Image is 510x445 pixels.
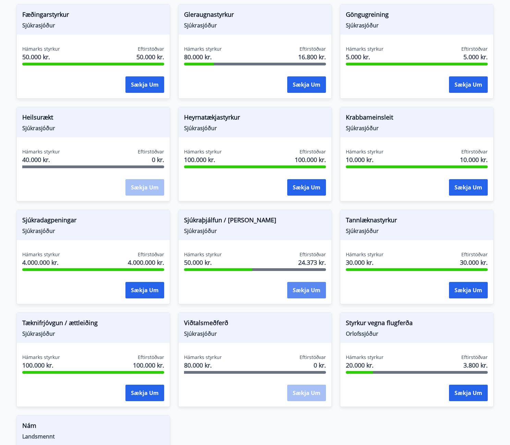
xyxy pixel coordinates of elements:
[460,258,488,267] span: 30.000 kr.
[152,155,164,164] span: 0 kr.
[22,22,164,29] span: Sjúkrasjóður
[184,155,222,164] span: 100.000 kr.
[22,318,164,330] span: Tæknifrjóvgun / ættleiðing
[22,421,164,433] span: Nám
[184,113,326,124] span: Heyrnatækjastyrkur
[346,361,384,370] span: 20.000 kr.
[184,318,326,330] span: Viðtalsmeðferð
[184,148,222,155] span: Hámarks styrkur
[125,385,164,401] button: Sækja um
[287,179,326,196] button: Sækja um
[22,354,60,361] span: Hámarks styrkur
[461,46,488,52] span: Eftirstöðvar
[184,251,222,258] span: Hámarks styrkur
[22,215,164,227] span: Sjúkradagpeningar
[22,52,60,61] span: 50.000 kr.
[184,22,326,29] span: Sjúkrasjóður
[346,22,488,29] span: Sjúkrasjóður
[22,148,60,155] span: Hámarks styrkur
[314,361,326,370] span: 0 kr.
[461,148,488,155] span: Eftirstöðvar
[346,10,488,22] span: Göngugreining
[184,52,222,61] span: 80.000 kr.
[138,354,164,361] span: Eftirstöðvar
[184,330,326,337] span: Sjúkrasjóður
[184,124,326,132] span: Sjúkrasjóður
[449,282,488,298] button: Sækja um
[346,227,488,235] span: Sjúkrasjóður
[449,76,488,93] button: Sækja um
[287,76,326,93] button: Sækja um
[287,282,326,298] button: Sækja um
[300,354,326,361] span: Eftirstöðvar
[461,354,488,361] span: Eftirstöðvar
[298,52,326,61] span: 16.800 kr.
[346,113,488,124] span: Krabbameinsleit
[138,46,164,52] span: Eftirstöðvar
[184,258,222,267] span: 50.000 kr.
[184,46,222,52] span: Hámarks styrkur
[22,10,164,22] span: Fæðingarstyrkur
[461,251,488,258] span: Eftirstöðvar
[346,148,384,155] span: Hámarks styrkur
[22,227,164,235] span: Sjúkrasjóður
[184,215,326,227] span: Sjúkraþjálfun / [PERSON_NAME]
[184,10,326,22] span: Gleraugnastyrkur
[125,282,164,298] button: Sækja um
[22,251,60,258] span: Hámarks styrkur
[463,361,488,370] span: 3.800 kr.
[133,361,164,370] span: 100.000 kr.
[22,124,164,132] span: Sjúkrasjóður
[460,155,488,164] span: 10.000 kr.
[128,258,164,267] span: 4.000.000 kr.
[295,155,326,164] span: 100.000 kr.
[346,215,488,227] span: Tannlæknastyrkur
[184,354,222,361] span: Hámarks styrkur
[300,148,326,155] span: Eftirstöðvar
[298,258,326,267] span: 24.373 kr.
[22,433,164,440] span: Landsmennt
[22,361,60,370] span: 100.000 kr.
[449,385,488,401] button: Sækja um
[22,258,60,267] span: 4.000.000 kr.
[125,76,164,93] button: Sækja um
[346,251,384,258] span: Hámarks styrkur
[346,46,384,52] span: Hámarks styrkur
[346,52,384,61] span: 5.000 kr.
[346,330,488,337] span: Orlofssjóður
[346,354,384,361] span: Hámarks styrkur
[138,251,164,258] span: Eftirstöðvar
[346,124,488,132] span: Sjúkrasjóður
[300,251,326,258] span: Eftirstöðvar
[346,318,488,330] span: Styrkur vegna flugferða
[136,52,164,61] span: 50.000 kr.
[184,227,326,235] span: Sjúkrasjóður
[138,148,164,155] span: Eftirstöðvar
[300,46,326,52] span: Eftirstöðvar
[22,330,164,337] span: Sjúkrasjóður
[449,179,488,196] button: Sækja um
[22,46,60,52] span: Hámarks styrkur
[463,52,488,61] span: 5.000 kr.
[346,258,384,267] span: 30.000 kr.
[22,113,164,124] span: Heilsurækt
[22,155,60,164] span: 40.000 kr.
[346,155,384,164] span: 10.000 kr.
[184,361,222,370] span: 80.000 kr.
